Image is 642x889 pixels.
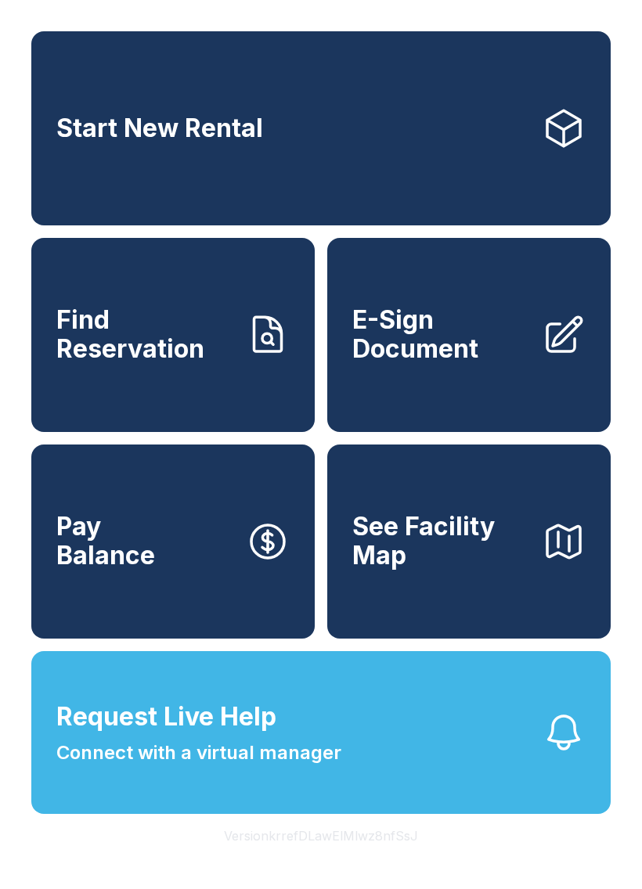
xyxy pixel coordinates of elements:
span: See Facility Map [352,513,529,570]
button: VersionkrrefDLawElMlwz8nfSsJ [211,814,431,858]
span: Request Live Help [56,698,276,736]
a: Start New Rental [31,31,611,225]
span: Start New Rental [56,114,263,143]
a: Find Reservation [31,238,315,432]
a: E-Sign Document [327,238,611,432]
span: Pay Balance [56,513,155,570]
button: See Facility Map [327,444,611,639]
span: Find Reservation [56,306,233,363]
span: E-Sign Document [352,306,529,363]
button: Request Live HelpConnect with a virtual manager [31,651,611,814]
button: PayBalance [31,444,315,639]
span: Connect with a virtual manager [56,739,341,767]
